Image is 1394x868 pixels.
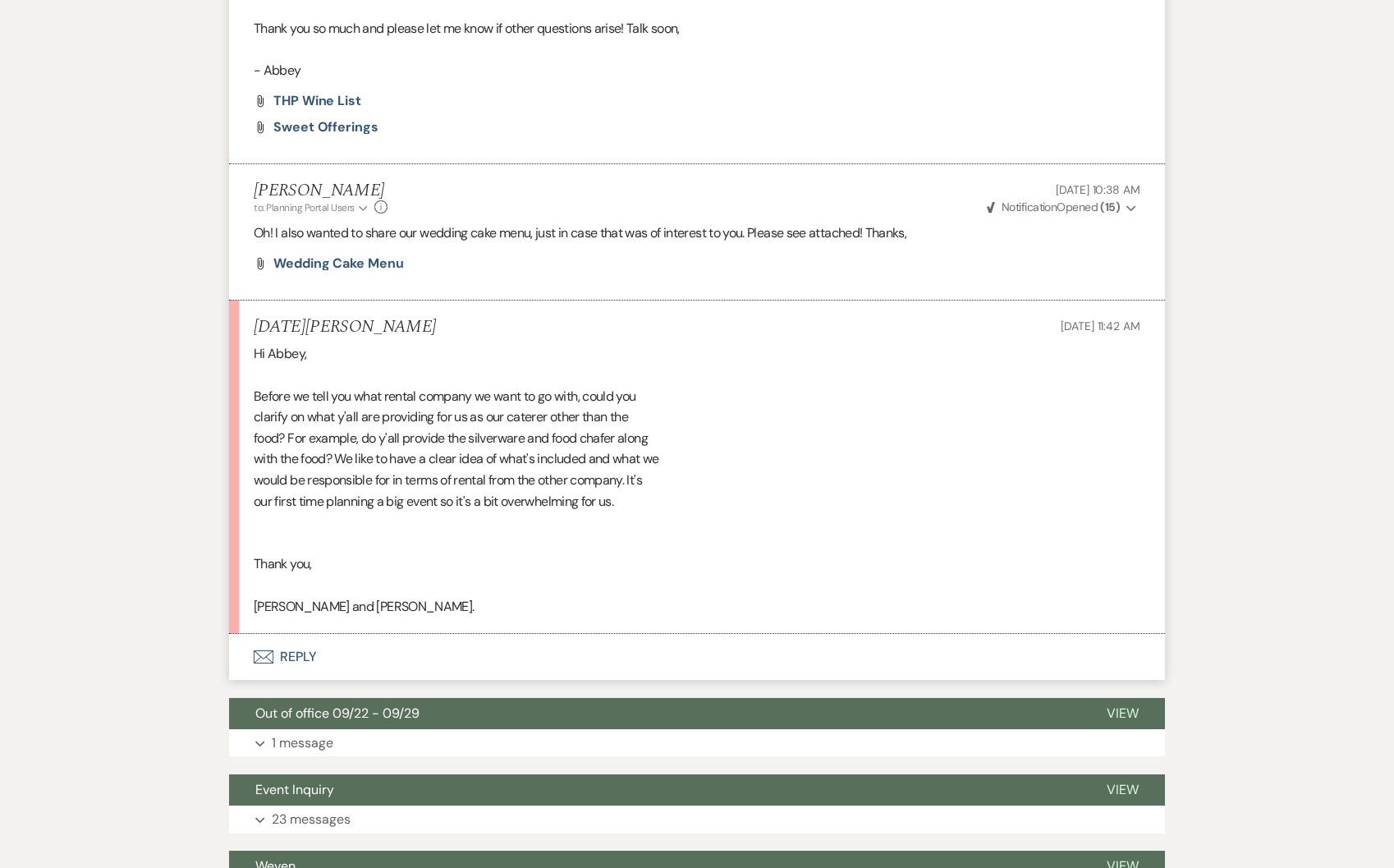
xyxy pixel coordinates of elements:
[273,118,378,135] span: Sweet Offerings
[272,733,333,754] p: 1 message
[254,18,1140,39] p: Thank you so much and please let me know if other questions arise! Talk soon,
[229,806,1165,834] button: 23 messages
[254,223,1140,244] p: Oh! I also wanted to share our wedding cake menu, just in case that was of interest to you. Pleas...
[254,317,436,338] h5: [DATE][PERSON_NAME]
[273,121,378,134] a: Sweet Offerings
[255,705,420,722] span: Out of office 09/22 - 09/29
[984,199,1140,216] button: NotificationOpened (15)
[229,634,1165,680] button: Reply
[273,92,361,109] span: THP Wine List
[254,201,355,214] span: to: Planning Portal Users
[273,257,404,270] a: Wedding Cake Menu
[1080,774,1165,806] button: View
[229,729,1165,757] button: 1 message
[272,809,351,830] p: 23 messages
[1061,319,1140,333] span: [DATE] 11:42 AM
[1100,200,1120,214] strong: ( 15 )
[229,774,1080,806] button: Event Inquiry
[1107,781,1139,798] span: View
[1056,182,1140,197] span: [DATE] 10:38 AM
[254,343,1140,617] div: Hi Abbey, Before we tell you what rental company we want to go with, could you clarify on what y'...
[254,181,387,201] h5: [PERSON_NAME]
[987,200,1121,214] span: Opened
[273,255,404,272] span: Wedding Cake Menu
[229,698,1080,729] button: Out of office 09/22 - 09/29
[255,781,334,798] span: Event Inquiry
[1002,200,1057,214] span: Notification
[273,94,361,108] a: THP Wine List
[254,200,370,215] button: to: Planning Portal Users
[1080,698,1165,729] button: View
[254,60,1140,81] p: - Abbey
[1107,705,1139,722] span: View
